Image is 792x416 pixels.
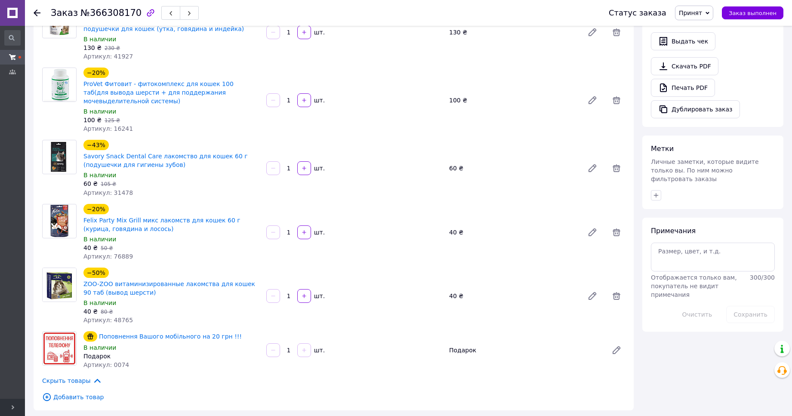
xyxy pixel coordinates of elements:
[651,227,696,235] span: Примечания
[651,158,759,182] span: Личные заметки, которые видите только вы. По ним можно фильтровать заказы
[312,292,326,300] div: шт.
[83,68,109,78] div: −20%
[651,79,715,97] a: Печать PDF
[83,140,109,150] div: −43%
[44,68,75,102] img: ProVet Фитовит - фитокомплекс для кошек 100 таб(для вывода шерсти + для поддержания мочевыделител...
[446,94,580,106] div: 100 ₴
[83,117,102,123] span: 100 ₴
[105,45,120,51] span: 230 ₴
[101,309,113,315] span: 80 ₴
[83,36,116,43] span: В наличии
[83,180,98,187] span: 60 ₴
[83,172,116,179] span: В наличии
[729,10,777,16] span: Заказ выполнен
[584,224,601,241] a: Редактировать
[651,274,737,298] span: Отображается только вам, покупатель не видит примечания
[312,228,326,237] div: шт.
[83,80,234,105] a: ProVet Фитовит - фитокомплекс для кошек 100 таб(для вывода шерсти + для поддержания мочевыделител...
[312,164,326,173] div: шт.
[83,236,116,243] span: В наличии
[83,53,133,60] span: Артикул: 41927
[609,9,666,17] div: Статус заказа
[312,346,326,354] div: шт.
[446,290,580,302] div: 40 ₴
[584,160,601,177] a: Редактировать
[83,268,109,278] div: −50%
[446,344,604,356] div: Подарок
[584,92,601,109] a: Редактировать
[34,9,40,17] div: Вернуться назад
[51,8,78,18] span: Заказ
[83,317,133,324] span: Артикул: 48765
[83,108,116,115] span: В наличии
[43,268,76,302] img: ZOO-ZOO витаминизированные лакомства для кошек 90 таб (вывод шерсти)
[83,344,116,351] span: В наличии
[42,376,102,385] span: Скрыть товары
[83,125,133,132] span: Артикул: 16241
[83,244,98,251] span: 40 ₴
[43,332,76,365] img: Поповнення Вашого мобільного на 20 грн !!!
[105,117,120,123] span: 125 ₴
[83,308,98,315] span: 40 ₴
[101,245,113,251] span: 50 ₴
[608,24,625,41] span: Удалить
[101,181,116,187] span: 105 ₴
[312,96,326,105] div: шт.
[99,333,242,340] a: Поповнення Вашого мобільного на 20 грн !!!
[83,352,259,361] div: Подарок
[679,9,702,16] span: Принят
[651,57,718,75] a: Скачать PDF
[83,44,102,51] span: 130 ₴
[446,226,580,238] div: 40 ₴
[608,224,625,241] span: Удалить
[584,24,601,41] a: Редактировать
[83,189,133,196] span: Артикул: 31478
[83,253,133,260] span: Артикул: 76889
[50,204,68,238] img: Felix Party Mix Grill микс лакомств для кошек 60 г (курица, говядина и лосось)
[83,299,116,306] span: В наличии
[651,100,740,118] button: Дублировать заказ
[608,92,625,109] span: Удалить
[750,274,775,281] span: 300 / 300
[42,392,625,402] span: Добавить товар
[446,26,580,38] div: 130 ₴
[608,160,625,177] span: Удалить
[722,6,783,19] button: Заказ выполнен
[446,162,580,174] div: 60 ₴
[44,140,75,174] img: Savory Snack Dental Care лакомство для кошек 60 г (подушечки для гигиены зубов)
[651,32,715,50] button: Выдать чек
[584,287,601,305] a: Редактировать
[608,342,625,359] a: Редактировать
[83,280,255,296] a: ZOO-ZOO витаминизированные лакомства для кошек 90 таб (вывод шерсти)
[83,361,129,368] span: Артикул: 0074
[83,217,240,232] a: Felix Party Mix Grill микс лакомств для кошек 60 г (курица, говядина и лосось)
[651,145,674,153] span: Метки
[312,28,326,37] div: шт.
[608,287,625,305] span: Удалить
[80,8,142,18] span: №366308170
[83,153,248,168] a: Savory Snack Dental Care лакомство для кошек 60 г (подушечки для гигиены зубов)
[83,204,109,214] div: −20%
